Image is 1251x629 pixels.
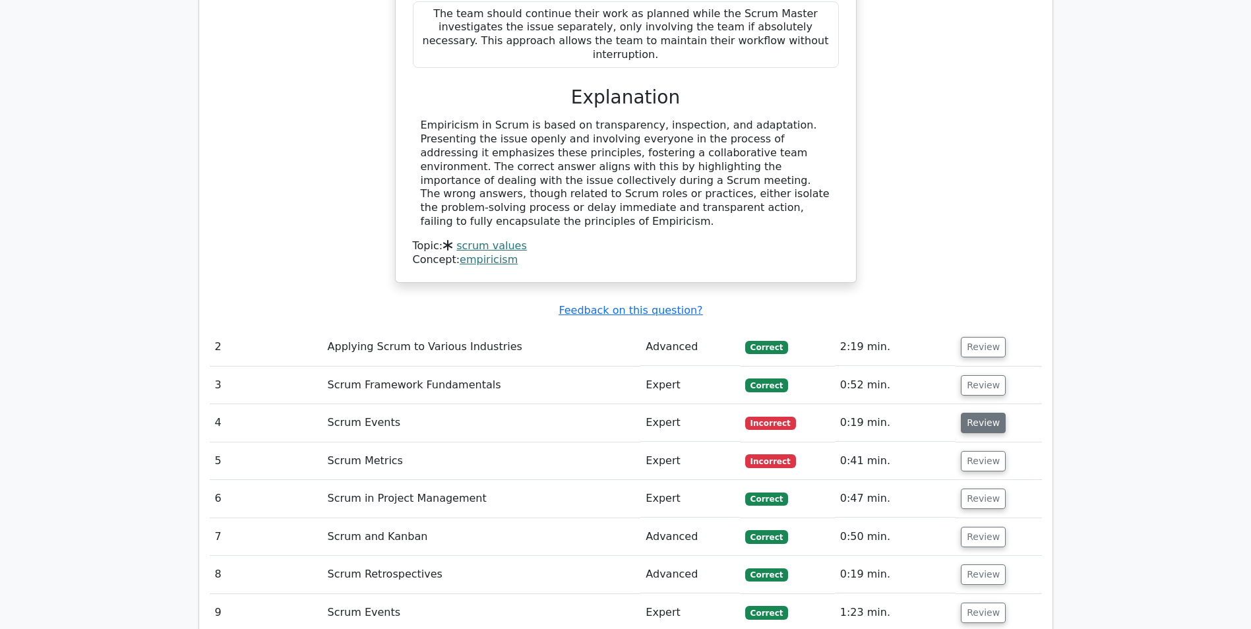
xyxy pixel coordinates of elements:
[961,489,1006,509] button: Review
[835,480,956,518] td: 0:47 min.
[745,493,788,506] span: Correct
[835,328,956,366] td: 2:19 min.
[322,404,641,442] td: Scrum Events
[640,480,739,518] td: Expert
[835,556,956,593] td: 0:19 min.
[322,442,641,480] td: Scrum Metrics
[835,367,956,404] td: 0:52 min.
[559,304,702,316] a: Feedback on this question?
[413,1,839,68] div: The team should continue their work as planned while the Scrum Master investigates the issue sepa...
[640,518,739,556] td: Advanced
[210,367,322,404] td: 3
[322,556,641,593] td: Scrum Retrospectives
[322,328,641,366] td: Applying Scrum to Various Industries
[210,328,322,366] td: 2
[210,404,322,442] td: 4
[640,442,739,480] td: Expert
[835,442,956,480] td: 0:41 min.
[745,378,788,392] span: Correct
[640,367,739,404] td: Expert
[961,564,1006,585] button: Review
[745,454,796,467] span: Incorrect
[456,239,527,252] a: scrum values
[322,518,641,556] td: Scrum and Kanban
[745,530,788,543] span: Correct
[745,417,796,430] span: Incorrect
[210,518,322,556] td: 7
[421,86,831,109] h3: Explanation
[413,253,839,267] div: Concept:
[322,367,641,404] td: Scrum Framework Fundamentals
[835,518,956,556] td: 0:50 min.
[640,404,739,442] td: Expert
[745,568,788,582] span: Correct
[640,328,739,366] td: Advanced
[745,606,788,619] span: Correct
[460,253,518,266] a: empiricism
[210,480,322,518] td: 6
[413,239,839,253] div: Topic:
[640,556,739,593] td: Advanced
[961,527,1006,547] button: Review
[745,341,788,354] span: Correct
[210,556,322,593] td: 8
[961,451,1006,471] button: Review
[835,404,956,442] td: 0:19 min.
[961,413,1006,433] button: Review
[322,480,641,518] td: Scrum in Project Management
[210,442,322,480] td: 5
[421,119,831,228] div: Empiricism in Scrum is based on transparency, inspection, and adaptation. Presenting the issue op...
[961,375,1006,396] button: Review
[961,337,1006,357] button: Review
[961,603,1006,623] button: Review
